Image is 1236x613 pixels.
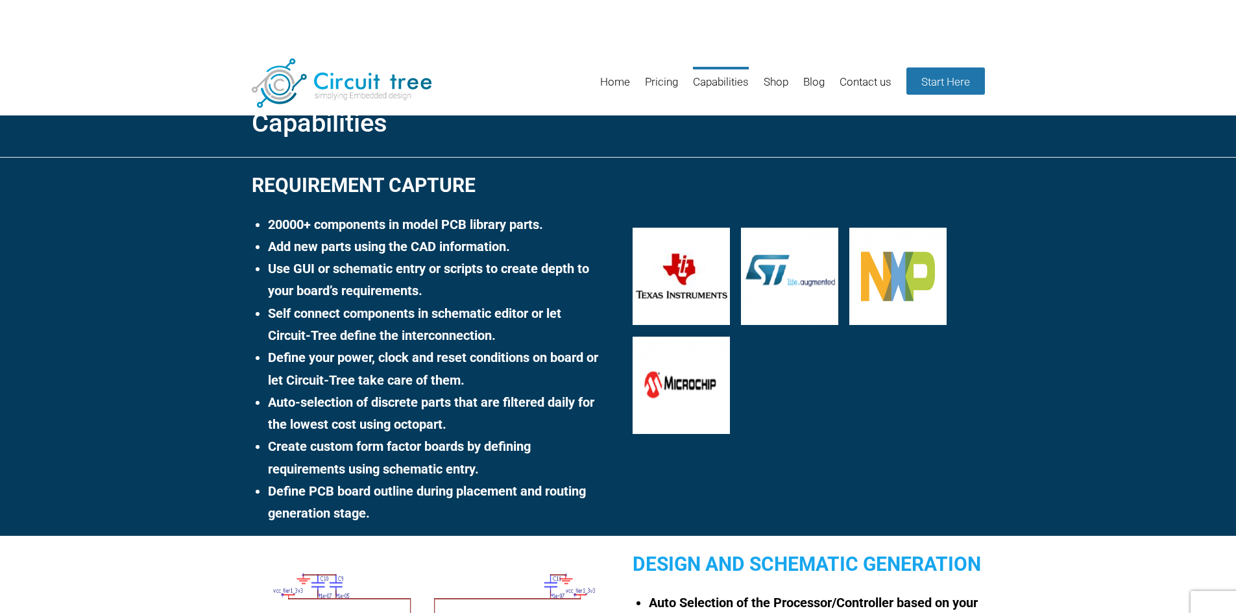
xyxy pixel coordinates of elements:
[268,235,603,258] li: Add new parts using the CAD information.
[252,101,985,146] h2: Capabilities
[840,67,891,109] a: Contact us
[252,58,431,108] img: Circuit Tree
[268,435,603,480] li: Create custom form factor boards by defining requirements using schematic entry.
[803,67,825,109] a: Blog
[633,547,984,581] h2: Design and Schematic Generation
[645,67,678,109] a: Pricing
[906,67,985,95] a: Start Here
[693,67,749,109] a: Capabilities
[252,169,603,202] h2: Requirement Capture
[268,480,603,525] li: Define PCB board outline during placement and routing generation stage.
[268,213,603,235] li: 20000+ components in model PCB library parts.
[764,67,788,109] a: Shop
[268,302,603,347] li: Self connect components in schematic editor or let Circuit-Tree define the interconnection.
[268,391,603,436] li: Auto-selection of discrete parts that are filtered daily for the lowest cost using octopart.
[600,67,630,109] a: Home
[268,258,603,302] li: Use GUI or schematic entry or scripts to create depth to your board’s requirements.
[268,346,603,391] li: Define your power, clock and reset conditions on board or let Circuit-Tree take care of them.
